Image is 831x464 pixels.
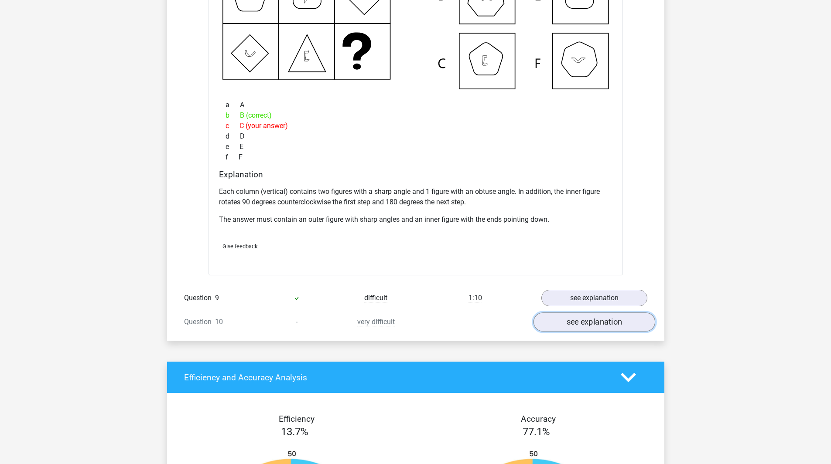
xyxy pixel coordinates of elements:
[184,293,215,303] span: Question
[219,186,612,207] p: Each column (vertical) contains two figures with a sharp angle and 1 figure with an obtuse angle....
[426,414,651,424] h4: Accuracy
[184,414,409,424] h4: Efficiency
[215,318,223,326] span: 10
[281,426,308,438] span: 13.7%
[184,317,215,327] span: Question
[219,100,612,110] div: A
[541,290,647,306] a: see explanation
[226,100,240,110] span: a
[219,142,612,152] div: E
[357,318,395,326] span: very difficult
[226,121,239,131] span: c
[364,294,387,302] span: difficult
[226,131,240,142] span: d
[215,294,219,302] span: 9
[219,121,612,131] div: C (your answer)
[219,152,612,163] div: F
[226,110,240,121] span: b
[184,373,608,383] h4: Efficiency and Accuracy Analysis
[533,312,655,332] a: see explanation
[219,169,612,180] h4: Explanation
[523,426,550,438] span: 77.1%
[226,152,239,163] span: f
[469,294,482,302] span: 1:10
[257,317,336,327] div: -
[219,131,612,142] div: D
[222,243,257,250] span: Give feedback
[226,142,239,152] span: e
[219,214,612,225] p: The answer must contain an outer figure with sharp angles and an inner figure with the ends point...
[219,110,612,121] div: B (correct)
